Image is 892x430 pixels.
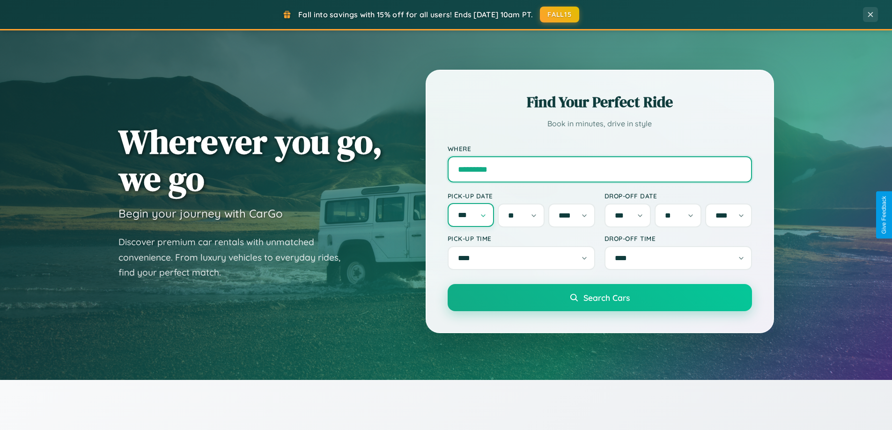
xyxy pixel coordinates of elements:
[604,234,752,242] label: Drop-off Time
[448,234,595,242] label: Pick-up Time
[118,123,383,197] h1: Wherever you go, we go
[448,284,752,311] button: Search Cars
[583,292,630,303] span: Search Cars
[448,145,752,153] label: Where
[540,7,579,22] button: FALL15
[881,196,887,234] div: Give Feedback
[448,117,752,131] p: Book in minutes, drive in style
[604,192,752,200] label: Drop-off Date
[448,192,595,200] label: Pick-up Date
[118,206,283,220] h3: Begin your journey with CarGo
[298,10,533,19] span: Fall into savings with 15% off for all users! Ends [DATE] 10am PT.
[118,234,353,280] p: Discover premium car rentals with unmatched convenience. From luxury vehicles to everyday rides, ...
[448,92,752,112] h2: Find Your Perfect Ride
